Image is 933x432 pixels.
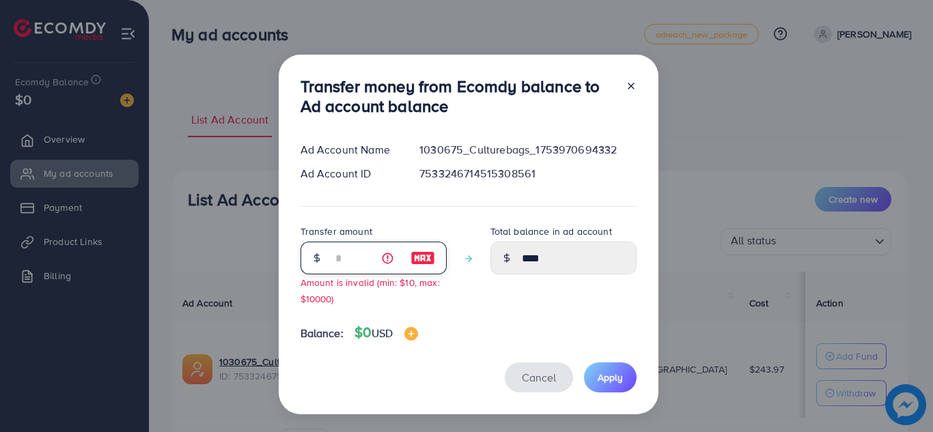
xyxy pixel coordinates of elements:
[372,326,393,341] span: USD
[301,326,344,341] span: Balance:
[301,276,440,304] small: Amount is invalid (min: $10, max: $10000)
[490,225,612,238] label: Total balance in ad account
[408,166,647,182] div: 7533246714515308561
[301,225,372,238] label: Transfer amount
[522,370,556,385] span: Cancel
[301,76,615,116] h3: Transfer money from Ecomdy balance to Ad account balance
[505,362,573,392] button: Cancel
[290,142,409,158] div: Ad Account Name
[584,362,637,392] button: Apply
[598,371,623,384] span: Apply
[354,324,418,341] h4: $0
[404,327,418,341] img: image
[290,166,409,182] div: Ad Account ID
[410,250,435,266] img: image
[408,142,647,158] div: 1030675_Culturebags_1753970694332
